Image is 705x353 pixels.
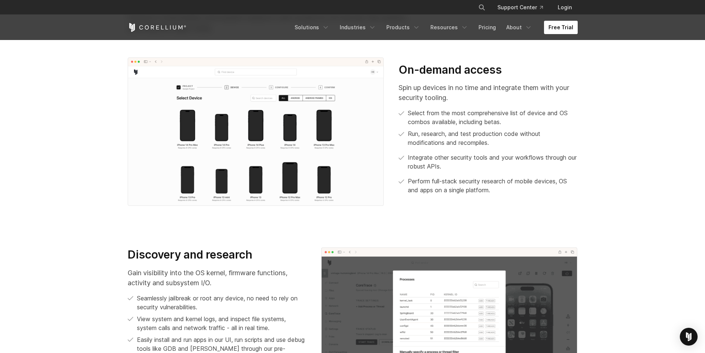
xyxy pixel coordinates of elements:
p: View system and kernel logs, and inspect file systems, system calls and network traffic - all in ... [137,314,306,332]
a: About [502,21,537,34]
p: Run, research, and test production code without modifications and recompiles. [408,129,577,147]
p: Perform full-stack security research of mobile devices, OS and apps on a single platform. [408,177,577,194]
p: Spin up devices in no time and integrate them with your security tooling. [399,83,577,103]
h3: Discovery and research [128,248,306,262]
a: Corellium Home [128,23,187,32]
a: Solutions [290,21,334,34]
p: Gain visibility into the OS kernel, firmware functions, activity and subsystem I/O. [128,268,306,288]
p: Select from the most comprehensive list of device and OS combos available, including betas. [408,109,577,126]
a: Login [552,1,578,14]
img: Create and selecting a device in Corellium's virtual hardware platform [128,57,384,206]
p: Seamlessly jailbreak or root any device, no need to rely on security vulnerabilities. [137,294,306,312]
h3: On-demand access [399,63,577,77]
div: Navigation Menu [469,1,578,14]
a: Industries [335,21,380,34]
a: Pricing [474,21,500,34]
a: Free Trial [544,21,578,34]
a: Resources [426,21,473,34]
a: Products [382,21,424,34]
a: Support Center [491,1,549,14]
div: Open Intercom Messenger [680,328,698,346]
p: Integrate other security tools and your workflows through our robust APIs. [408,153,577,171]
div: Navigation Menu [290,21,578,34]
button: Search [475,1,489,14]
